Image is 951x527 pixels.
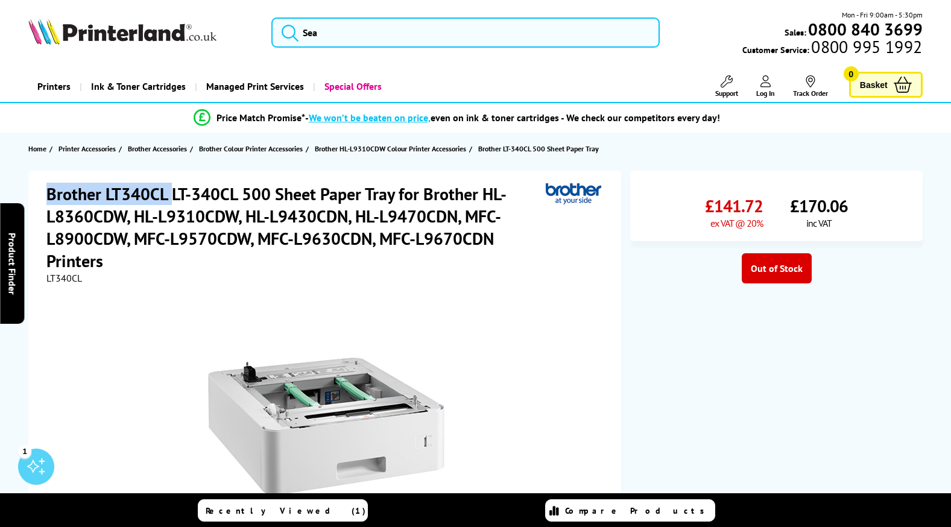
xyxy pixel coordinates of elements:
span: Recently Viewed (1) [206,505,366,516]
a: Brother Accessories [128,142,190,155]
img: Brother [546,183,601,205]
a: Basket 0 [849,72,923,98]
span: Brother Accessories [128,142,187,155]
div: - even on ink & toner cartridges - We check our competitors every day! [305,112,720,124]
h1: Brother LT340CL LT-340CL 500 Sheet Paper Tray for Brother HL-L8360CDW, HL-L9310CDW, HL-L9430CDN, ... [46,183,546,272]
input: Sea [271,17,660,48]
a: Managed Print Services [195,71,313,102]
a: Track Order [793,75,828,98]
span: Brother LT-340CL 500 Sheet Paper Tray [478,142,599,155]
a: Brother HL-L9310CDW Colour Printer Accessories [315,142,469,155]
span: Sales: [785,27,806,38]
span: 0 [844,66,859,81]
span: Mon - Fri 9:00am - 5:30pm [842,9,923,21]
a: Support [715,75,738,98]
div: 1 [18,444,31,458]
a: Special Offers [313,71,391,102]
a: Home [28,142,49,155]
span: LT340CL [46,272,82,284]
a: Compare Products [545,499,715,522]
span: Brother Colour Printer Accessories [199,142,303,155]
div: Out of Stock [742,253,812,283]
a: Log In [756,75,775,98]
span: £141.72 [705,195,763,217]
span: Ink & Toner Cartridges [91,71,186,102]
a: Printers [28,71,80,102]
a: Brother Colour Printer Accessories [199,142,306,155]
span: Log In [756,89,775,98]
span: inc VAT [806,217,832,229]
a: Brother LT-340CL 500 Sheet Paper Tray [478,142,602,155]
li: modal_Promise [6,107,908,128]
span: Price Match Promise* [216,112,305,124]
a: Recently Viewed (1) [198,499,368,522]
span: Printer Accessories [58,142,116,155]
span: We won’t be beaten on price, [309,112,431,124]
a: 0800 840 3699 [806,24,923,35]
span: Customer Service: [742,41,922,55]
span: Basket [860,77,888,93]
a: Printer Accessories [58,142,119,155]
span: Support [715,89,738,98]
a: Ink & Toner Cartridges [80,71,195,102]
b: 0800 840 3699 [808,18,923,40]
span: Home [28,142,46,155]
img: Printerland Logo [28,18,216,45]
span: Product Finder [6,233,18,295]
a: Printerland Logo [28,18,256,47]
span: Brother HL-L9310CDW Colour Printer Accessories [315,142,466,155]
span: £170.06 [790,195,848,217]
span: ex VAT @ 20% [710,217,763,229]
span: Compare Products [565,505,711,516]
span: 0800 995 1992 [809,41,922,52]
